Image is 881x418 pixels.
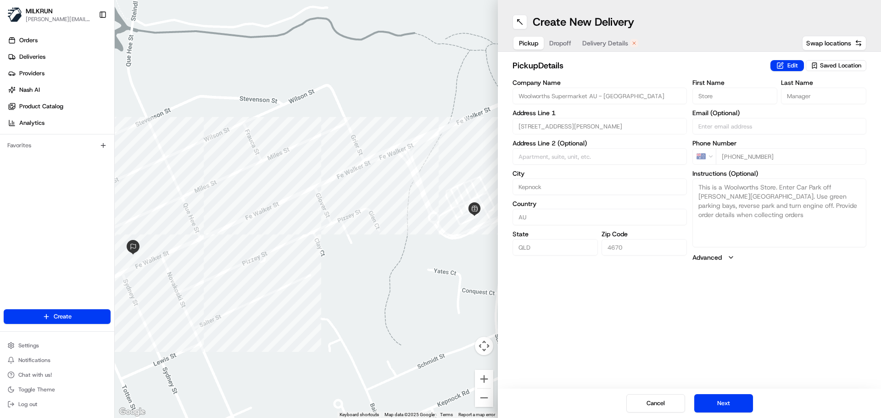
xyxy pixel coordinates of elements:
[19,102,63,111] span: Product Catalog
[18,386,55,393] span: Toggle Theme
[513,79,687,86] label: Company Name
[513,110,687,116] label: Address Line 1
[513,148,687,165] input: Apartment, suite, unit, etc.
[513,118,687,134] input: Enter address
[4,116,114,130] a: Analytics
[692,79,778,86] label: First Name
[19,36,38,45] span: Orders
[26,6,53,16] button: MILKRUN
[513,170,687,177] label: City
[4,398,111,411] button: Log out
[820,61,861,70] span: Saved Location
[4,4,95,26] button: MILKRUNMILKRUN[PERSON_NAME][EMAIL_ADDRESS][DOMAIN_NAME]
[802,36,866,50] button: Swap locations
[340,412,379,418] button: Keyboard shortcuts
[692,253,722,262] label: Advanced
[4,50,114,64] a: Deliveries
[806,39,851,48] span: Swap locations
[602,239,687,256] input: Enter zip code
[513,140,687,146] label: Address Line 2 (Optional)
[440,412,453,417] a: Terms
[694,394,753,412] button: Next
[692,140,867,146] label: Phone Number
[806,59,866,72] button: Saved Location
[692,110,867,116] label: Email (Optional)
[4,83,114,97] a: Nash AI
[4,354,111,367] button: Notifications
[692,118,867,134] input: Enter email address
[582,39,628,48] span: Delivery Details
[692,253,867,262] button: Advanced
[513,239,598,256] input: Enter state
[117,406,147,418] img: Google
[19,119,45,127] span: Analytics
[475,389,493,407] button: Zoom out
[4,383,111,396] button: Toggle Theme
[513,178,687,195] input: Enter city
[19,86,40,94] span: Nash AI
[4,66,114,81] a: Providers
[385,412,435,417] span: Map data ©2025 Google
[549,39,571,48] span: Dropoff
[692,170,867,177] label: Instructions (Optional)
[513,231,598,237] label: State
[4,368,111,381] button: Chat with us!
[4,339,111,352] button: Settings
[513,88,687,104] input: Enter company name
[18,357,50,364] span: Notifications
[533,15,634,29] h1: Create New Delivery
[54,312,72,321] span: Create
[18,401,37,408] span: Log out
[7,7,22,22] img: MILKRUN
[770,60,804,71] button: Edit
[18,342,39,349] span: Settings
[602,231,687,237] label: Zip Code
[4,99,114,114] a: Product Catalog
[519,39,538,48] span: Pickup
[18,371,52,379] span: Chat with us!
[19,53,45,61] span: Deliveries
[458,412,495,417] a: Report a map error
[26,16,91,23] button: [PERSON_NAME][EMAIL_ADDRESS][DOMAIN_NAME]
[692,88,778,104] input: Enter first name
[692,178,867,247] textarea: This is a Woolworths Store. Enter Car Park off [PERSON_NAME][GEOGRAPHIC_DATA]. Use green parking ...
[19,69,45,78] span: Providers
[781,88,866,104] input: Enter last name
[513,59,765,72] h2: pickup Details
[513,209,687,225] input: Enter country
[475,370,493,388] button: Zoom in
[4,138,111,153] div: Favorites
[716,148,867,165] input: Enter phone number
[117,406,147,418] a: Open this area in Google Maps (opens a new window)
[4,309,111,324] button: Create
[626,394,685,412] button: Cancel
[475,337,493,355] button: Map camera controls
[4,33,114,48] a: Orders
[513,201,687,207] label: Country
[781,79,866,86] label: Last Name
